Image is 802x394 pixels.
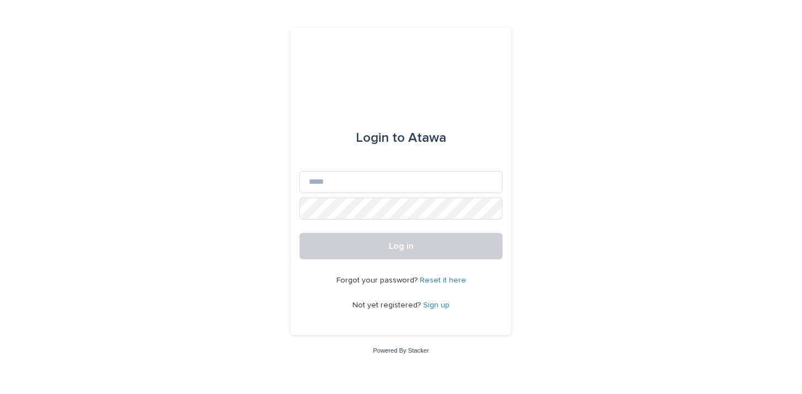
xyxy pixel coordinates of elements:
[420,276,466,284] a: Reset it here
[300,233,502,259] button: Log in
[356,123,446,153] div: Atawa
[423,301,450,309] a: Sign up
[373,347,429,354] a: Powered By Stacker
[336,276,420,284] span: Forgot your password?
[356,131,405,145] span: Login to
[352,301,423,309] span: Not yet registered?
[321,54,482,87] img: Ls34BcGeRexTGTNfXpUC
[389,242,414,251] span: Log in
